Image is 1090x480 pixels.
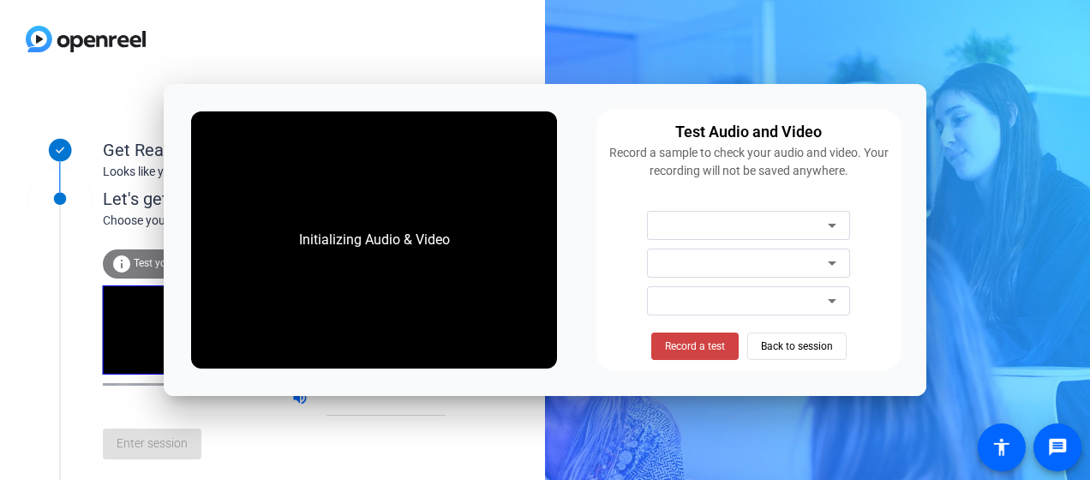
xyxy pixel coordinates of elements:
[111,254,132,274] mat-icon: info
[291,389,312,410] mat-icon: volume_up
[282,213,467,267] div: Initializing Audio & Video
[103,137,446,163] div: Get Ready!
[134,257,253,269] span: Test your audio and video
[747,333,847,360] button: Back to session
[665,339,725,354] span: Record a test
[675,120,822,144] div: Test Audio and Video
[761,330,833,363] span: Back to session
[991,437,1012,458] mat-icon: accessibility
[1047,437,1068,458] mat-icon: message
[103,186,481,212] div: Let's get connected.
[607,144,890,180] div: Record a sample to check your audio and video. Your recording will not be saved anywhere.
[651,333,739,360] button: Record a test
[103,163,446,181] div: Looks like you've been invited to join
[103,212,481,230] div: Choose your settings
